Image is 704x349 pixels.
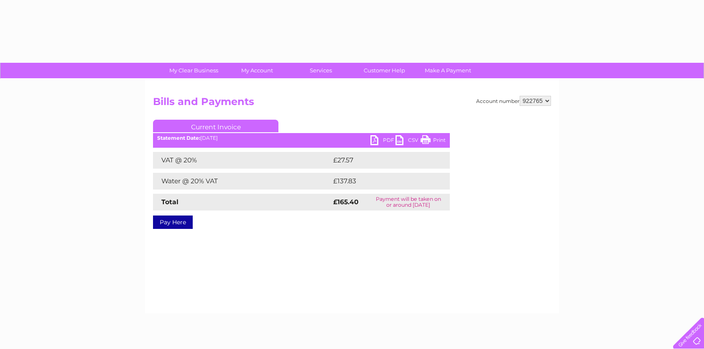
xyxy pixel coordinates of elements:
td: VAT @ 20% [153,152,331,169]
a: Customer Help [350,63,419,78]
h2: Bills and Payments [153,96,551,112]
a: My Clear Business [159,63,228,78]
td: Payment will be taken on or around [DATE] [367,194,450,210]
td: £27.57 [331,152,432,169]
a: Services [286,63,355,78]
a: My Account [223,63,292,78]
a: Current Invoice [153,120,278,132]
a: PDF [370,135,395,147]
td: £137.83 [331,173,434,190]
td: Water @ 20% VAT [153,173,331,190]
a: CSV [395,135,421,147]
div: Account number [476,96,551,106]
strong: £165.40 [333,198,359,206]
a: Print [421,135,446,147]
div: [DATE] [153,135,450,141]
a: Make A Payment [413,63,482,78]
a: Pay Here [153,216,193,229]
strong: Total [161,198,179,206]
b: Statement Date: [157,135,200,141]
